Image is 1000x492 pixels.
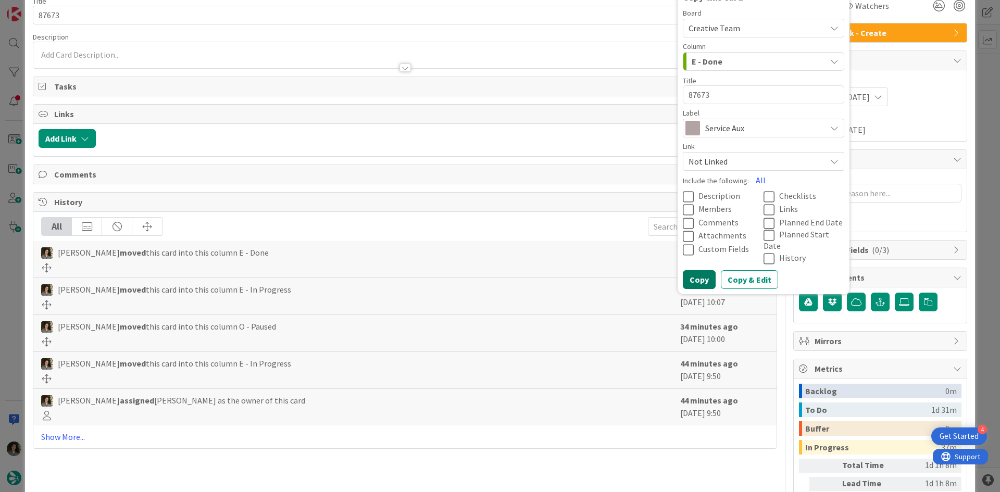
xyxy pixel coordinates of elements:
div: To Do [805,402,931,417]
img: MS [41,358,53,370]
span: Block [815,153,948,166]
span: [PERSON_NAME] this card into this column O - Paused [58,320,276,333]
button: Members [683,204,764,216]
span: Comments [54,168,758,181]
span: Board [683,9,702,17]
div: [DATE] 9:50 [680,394,769,420]
button: History [764,253,844,265]
span: [PERSON_NAME] this card into this column E - In Progress [58,357,291,370]
b: moved [120,321,146,332]
div: [DATE] 10:07 [680,283,769,309]
div: 1d 1h 8m [904,459,957,473]
span: Checklists [779,191,816,201]
input: Search... [648,217,769,236]
b: 44 minutes ago [680,358,738,369]
button: Planned Start Date [764,230,844,250]
div: [DATE] 10:00 [680,320,769,346]
textarea: 87673 [683,85,844,104]
img: MS [41,321,53,333]
span: Support [22,2,47,14]
span: Mirrors [815,335,948,347]
input: type card name here... [33,6,777,24]
button: Copy & Edit [721,270,778,289]
button: Links [764,204,844,216]
div: 1d 1h 8m [904,477,957,491]
a: Show More... [41,431,769,443]
button: Planned End Date [764,218,844,230]
span: Description [33,32,69,42]
span: Planned Start Date [764,229,829,251]
button: E - Done [683,52,844,71]
span: Custom Fields [815,244,948,256]
img: MS [41,247,53,259]
span: Creative Team [689,23,740,33]
span: Description [698,191,740,201]
button: Add Link [39,129,96,148]
span: Dates [815,54,948,67]
span: E - Done [692,55,722,68]
div: Backlog [805,384,945,398]
span: Planned Dates [799,75,961,86]
button: Custom Fields [683,244,764,256]
button: Description [683,191,764,203]
button: Attachments [683,231,764,243]
label: Title [683,76,696,85]
span: Attachments [698,231,746,241]
span: Planned End Date [779,217,843,228]
span: ( 0/3 ) [872,245,889,255]
span: Column [683,43,706,50]
img: MS [41,284,53,296]
div: Open Get Started checklist, remaining modules: 4 [931,427,987,445]
div: Lead Time [842,477,899,491]
button: Checklists [764,191,844,203]
div: In Progress [805,440,941,455]
span: Members [698,204,732,215]
button: Copy [683,270,716,289]
button: All [749,171,772,190]
span: [PERSON_NAME] this card into this column E - Done [58,246,269,259]
div: 37m [941,440,957,455]
b: assigned [120,395,154,406]
span: Comments [698,217,739,228]
span: Label [683,109,699,117]
b: moved [120,284,146,295]
span: Roadbook - Create [815,27,948,39]
div: Total Time [842,459,899,473]
span: History [54,196,758,208]
span: Link [683,143,695,150]
span: Attachments [815,271,948,284]
div: 0m [945,421,957,436]
div: Buffer [805,421,945,436]
div: 1d 31m [931,402,957,417]
span: Custom Fields [698,244,749,254]
span: [PERSON_NAME] [PERSON_NAME] as the owner of this card [58,394,305,407]
div: [DATE] 9:50 [680,357,769,383]
span: [PERSON_NAME] this card into this column E - In Progress [58,283,291,296]
span: Links [54,108,758,120]
span: Service Aux [705,121,821,135]
div: All [42,218,72,235]
span: [DATE] [841,123,866,136]
b: moved [120,358,146,369]
button: Comments [683,218,764,230]
b: 34 minutes ago [680,321,738,332]
span: [DATE] [845,91,870,103]
img: MS [41,395,53,407]
div: Get Started [940,431,979,441]
span: History [779,253,806,263]
b: moved [120,247,146,258]
span: Metrics [815,362,948,375]
div: 0m [945,384,957,398]
label: Include the following: [683,175,749,186]
span: Tasks [54,80,758,93]
span: Links [779,204,798,215]
span: Actual Dates [799,111,961,122]
span: Not Linked [689,154,821,169]
div: 4 [978,425,987,434]
b: 44 minutes ago [680,395,738,406]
